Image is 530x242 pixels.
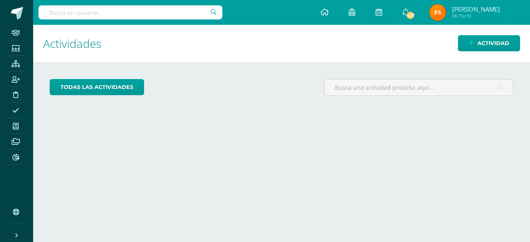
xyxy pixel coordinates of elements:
input: Busca una actividad próxima aquí... [325,79,513,96]
span: [PERSON_NAME] [452,5,500,13]
h1: Actividades [43,25,520,62]
a: Actividad [458,35,520,51]
img: 12c5d93ae23a9266327d92c634ddc9ea.png [429,4,446,21]
span: Actividad [477,36,509,51]
a: todas las Actividades [50,79,144,95]
span: 427 [406,11,415,20]
span: Mi Perfil [452,12,500,19]
input: Busca un usuario... [39,5,222,19]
